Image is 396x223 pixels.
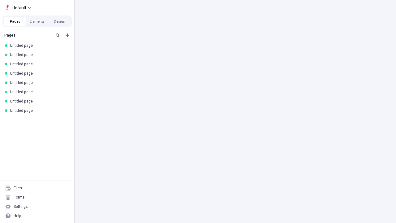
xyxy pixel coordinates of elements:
button: Select site [2,3,33,12]
button: Pages [4,17,26,26]
div: Settings [14,204,28,209]
button: Add new [64,32,71,39]
div: Help [14,213,21,218]
button: Design [48,17,71,26]
div: Untitled page [10,52,67,57]
div: Untitled page [10,90,67,94]
div: Untitled page [10,80,67,85]
div: Untitled page [10,43,67,48]
button: Elements [26,17,48,26]
div: Untitled page [10,99,67,104]
div: Untitled page [10,62,67,67]
div: Pages [4,33,51,38]
span: default [12,4,26,11]
div: Forms [14,195,25,200]
div: Untitled page [10,108,67,113]
div: Untitled page [10,71,67,76]
div: Files [14,186,22,190]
